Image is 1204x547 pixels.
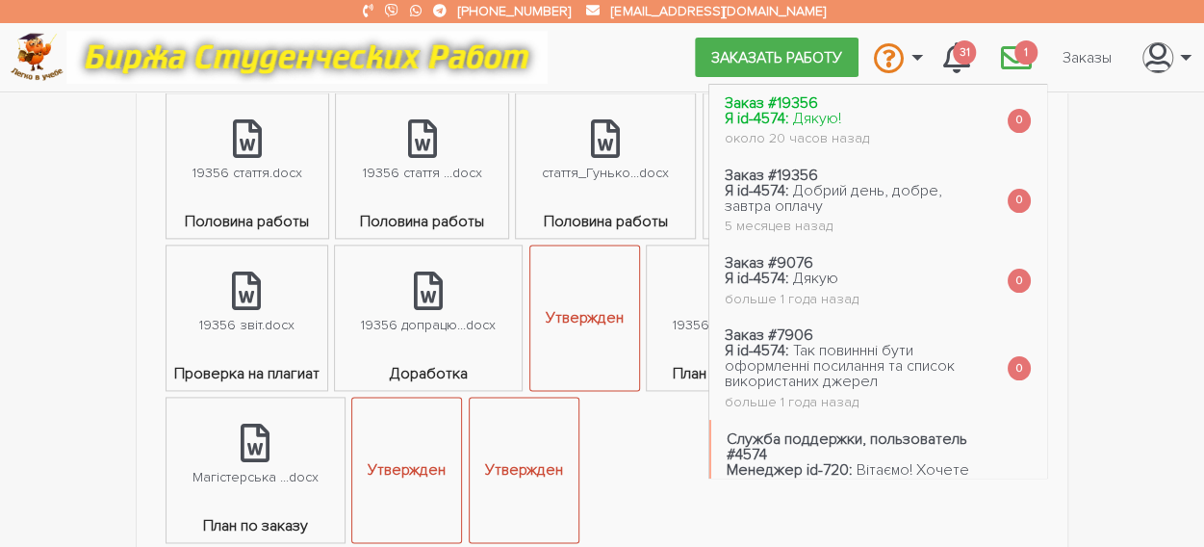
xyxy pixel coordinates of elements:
div: стаття_Гунько...docx [542,162,669,184]
img: logo-c4363faeb99b52c628a42810ed6dfb4293a56d4e4775eb116515dfe7f33672af.png [11,33,64,82]
a: Заказы [1047,39,1127,75]
strong: Заказ #7906 [725,326,813,345]
span: 1 [1014,40,1037,65]
strong: Я id-4574: [725,269,789,288]
span: 0 [1008,269,1031,293]
strong: Я id-4574: [725,181,789,200]
div: около 20 часов назад [725,132,869,145]
strong: Служба поддержки, пользователь #4574 [727,430,967,464]
span: Проверка на плагиат [167,362,327,390]
input: Нажмите, чтобы утвердить план [351,397,462,543]
span: Половина работы [516,210,695,238]
a: [EMAIL_ADDRESS][DOMAIN_NAME] [611,3,825,19]
span: Доработка [335,362,522,390]
span: Половина работы [336,210,507,238]
a: 19356 стаття ...docx [336,93,507,210]
strong: Заказ #19356 [725,93,818,113]
a: 19356 план.docx [647,246,803,362]
strong: Я id-4574: [725,109,789,128]
img: motto-12e01f5a76059d5f6a28199ef077b1f78e012cfde436ab5cf1d4517935686d32.gif [66,31,548,84]
span: 0 [1008,356,1031,380]
a: Магістерська ...docx [167,398,345,514]
strong: Менеджер id-720: [727,460,853,480]
div: 19356 звіт.docx [199,314,295,336]
div: 5 месяцев назад [725,220,977,233]
strong: Я id-4574: [725,341,789,360]
a: стаття_Гунько...docx [516,93,695,210]
a: 19356 звіт.docx [167,246,327,362]
span: Работа полностью [704,210,875,238]
strong: Заказ #9076 [725,253,813,273]
a: Заказ #9076 Я id-4574: Дякую больше 1 года назад [709,245,874,317]
a: 1 [986,31,1047,83]
div: 19356 стаття ...docx [362,162,481,184]
div: больше 1 года назад [725,293,858,306]
span: Так повиннні бути оформленні посилання та список використаних джерел [725,341,955,391]
span: Половина работы [167,210,328,238]
a: 19356 допрацю...docx [335,246,522,362]
a: Заказ #7906 Я id-4574: Так повиннні бути оформленні посилання та список використаних джерел больш... [709,317,992,420]
a: Заказ #19356 Я id-4574: Добрий день, добре, завтра оплачу 5 месяцев назад [709,157,992,245]
span: Дякую! [793,109,841,128]
span: 31 [953,40,976,65]
div: 19356 план.docx [673,314,777,336]
span: План по заказу [167,514,345,542]
span: Дякую [793,269,838,288]
a: [PHONE_NUMBER] [458,3,571,19]
input: Нажмите, чтобы утвердить план [529,245,640,391]
a: Заказать работу [695,38,858,76]
a: 19356 робота.docx [704,93,875,210]
div: больше 1 года назад [725,396,977,409]
span: Добрий день, добре, завтра оплачу [725,181,942,216]
a: Заказ #19356 Я id-4574: Дякую! около 20 часов назад [709,85,884,157]
input: Нажмите, чтобы утвердить план [469,397,579,543]
a: 19356 стаття.docx [167,93,328,210]
strong: Заказ #19356 [725,166,818,185]
div: 19356 стаття.docx [192,162,302,184]
a: 31 [928,31,986,83]
div: Магістерська ...docx [192,466,319,488]
span: 0 [1008,189,1031,213]
span: План по заказу [647,362,803,390]
div: 19356 допрацю...docx [361,314,496,336]
span: 0 [1008,109,1031,133]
